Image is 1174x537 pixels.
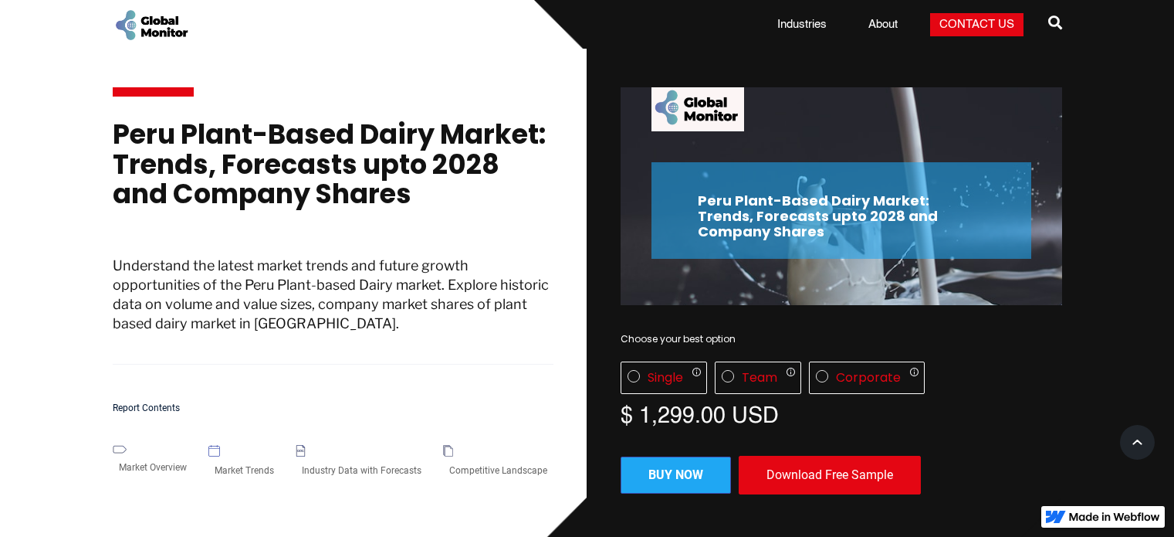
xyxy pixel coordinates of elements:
a: About [859,17,907,32]
div: Market Overview [113,454,193,481]
img: Made in Webflow [1069,512,1160,522]
div: $ 1,299.00 USD [621,402,1062,425]
h5: Report Contents [113,403,554,413]
div: Single [648,370,683,386]
a: home [113,8,190,42]
a: Buy now [621,457,731,494]
div: Team [742,370,777,386]
div: Corporate [836,370,901,386]
div: Market Trends [208,457,280,484]
a: Industries [768,17,836,32]
p: Understand the latest market trends and future growth opportunities of the Peru Plant-based Dairy... [113,256,554,365]
div: Download Free Sample [739,456,921,495]
a:  [1048,9,1062,40]
span:  [1048,12,1062,33]
div: Choose your best option [621,331,1062,347]
a: Contact Us [930,13,1023,36]
div: License [621,362,1062,394]
div: Industry Data with Forecasts [296,457,428,484]
h1: Peru Plant-Based Dairy Market: Trends, Forecasts upto 2028 and Company Shares [113,120,554,225]
div: Competitive Landscape [443,457,553,484]
h2: Peru Plant-Based Dairy Market: Trends, Forecasts upto 2028 and Company Shares [698,193,985,239]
